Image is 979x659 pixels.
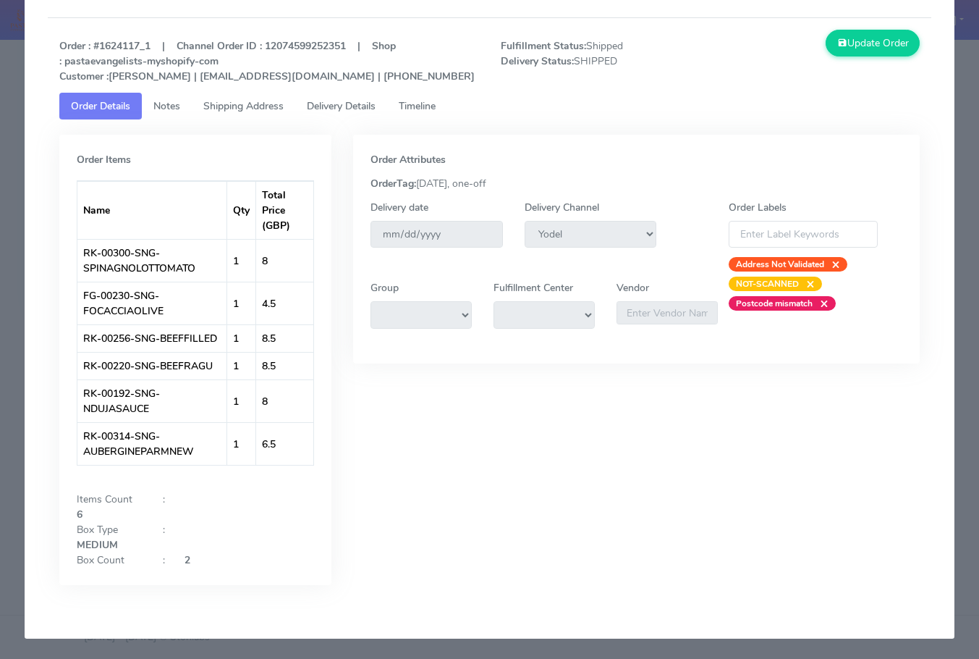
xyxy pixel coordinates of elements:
[152,522,174,537] div: :
[824,257,840,272] span: ×
[256,239,313,282] td: 8
[77,282,227,324] td: FG-00230-SNG-FOCACCIAOLIVE
[799,277,815,291] span: ×
[77,352,227,379] td: RK-00220-SNG-BEEFRAGU
[77,422,227,465] td: RK-00314-SNG-AUBERGINEPARMNEW
[256,181,313,239] th: Total Price (GBP)
[59,39,475,83] strong: Order : #1624117_1 | Channel Order ID : 12074599252351 | Shop : pastaevangelists-myshopify-com [P...
[256,422,313,465] td: 6.5
[66,492,152,507] div: Items Count
[729,221,878,248] input: Enter Label Keywords
[256,282,313,324] td: 4.5
[152,553,174,568] div: :
[501,39,586,53] strong: Fulfillment Status:
[736,278,799,290] strong: NOT-SCANNED
[490,38,711,84] span: Shipped SHIPPED
[256,324,313,352] td: 8.5
[307,99,376,113] span: Delivery Details
[813,296,828,311] span: ×
[616,301,718,324] input: Enter Vendor Name
[370,153,446,167] strong: Order Attributes
[399,99,436,113] span: Timeline
[736,259,824,270] strong: Address Not Validated
[185,553,190,567] strong: 2
[360,176,913,191] div: [DATE], one-off
[616,280,649,295] label: Vendor
[370,177,416,190] strong: OrderTag:
[227,379,256,422] td: 1
[826,30,920,56] button: Update Order
[493,280,573,295] label: Fulfillment Center
[227,352,256,379] td: 1
[227,282,256,324] td: 1
[203,99,284,113] span: Shipping Address
[77,538,118,552] strong: MEDIUM
[77,239,227,282] td: RK-00300-SNG-SPINAGNOLOTTOMATO
[525,200,599,215] label: Delivery Channel
[256,352,313,379] td: 8.5
[736,298,813,309] strong: Postcode mismatch
[370,200,428,215] label: Delivery date
[59,70,109,83] strong: Customer :
[152,492,174,507] div: :
[227,422,256,465] td: 1
[256,379,313,422] td: 8
[77,181,227,239] th: Name
[227,324,256,352] td: 1
[227,181,256,239] th: Qty
[66,553,152,568] div: Box Count
[153,99,180,113] span: Notes
[370,280,399,295] label: Group
[77,508,82,521] strong: 6
[227,239,256,282] td: 1
[729,200,787,215] label: Order Labels
[71,99,130,113] span: Order Details
[59,93,920,119] ul: Tabs
[501,54,574,68] strong: Delivery Status:
[77,324,227,352] td: RK-00256-SNG-BEEFFILLED
[66,522,152,537] div: Box Type
[77,153,131,167] strong: Order Items
[77,379,227,422] td: RK-00192-SNG-NDUJASAUCE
